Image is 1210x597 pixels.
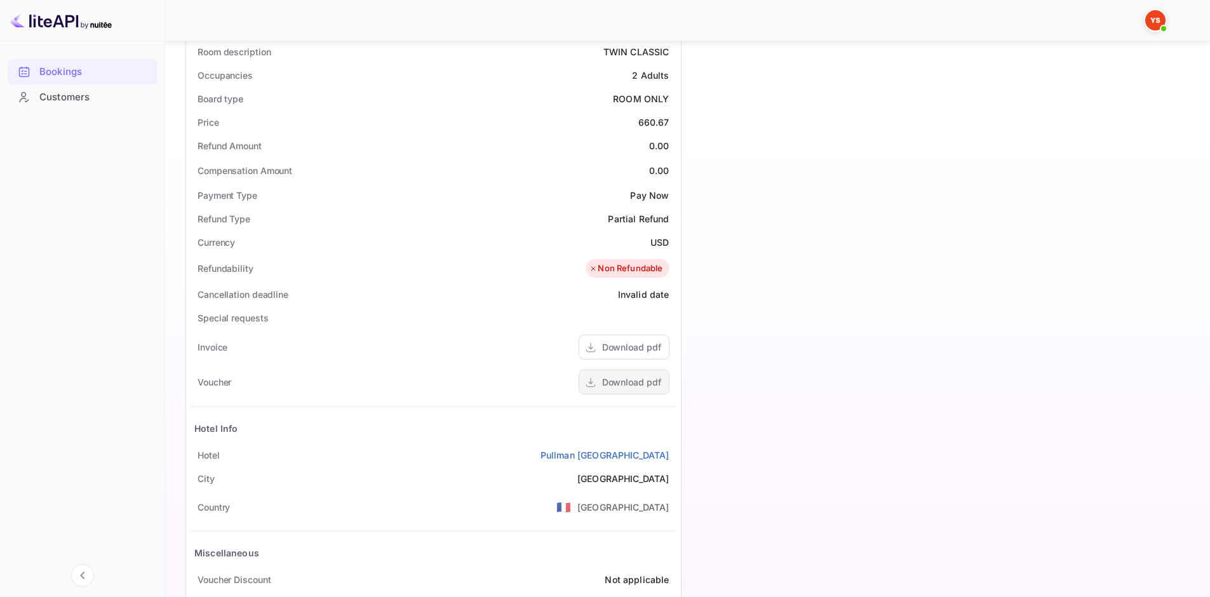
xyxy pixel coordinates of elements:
[8,60,157,84] div: Bookings
[8,60,157,83] a: Bookings
[198,262,253,275] div: Refundability
[608,212,669,225] div: Partial Refund
[603,45,669,58] div: TWIN CLASSIC
[8,85,157,109] a: Customers
[605,573,669,586] div: Not applicable
[198,573,271,586] div: Voucher Discount
[198,164,292,177] div: Compensation Amount
[556,495,571,518] span: United States
[649,164,669,177] div: 0.00
[638,116,669,129] div: 660.67
[632,69,669,82] div: 2 Adults
[198,500,230,514] div: Country
[198,92,243,105] div: Board type
[198,375,231,389] div: Voucher
[630,189,669,202] div: Pay Now
[198,288,288,301] div: Cancellation deadline
[39,90,151,105] div: Customers
[649,139,669,152] div: 0.00
[198,340,227,354] div: Invoice
[198,45,271,58] div: Room description
[577,472,669,485] div: [GEOGRAPHIC_DATA]
[198,189,257,202] div: Payment Type
[39,65,151,79] div: Bookings
[1145,10,1166,30] img: Yandex Support
[194,546,259,560] div: Miscellaneous
[10,10,112,30] img: LiteAPI logo
[650,236,669,249] div: USD
[613,92,669,105] div: ROOM ONLY
[8,85,157,110] div: Customers
[602,375,661,389] div: Download pdf
[198,472,215,485] div: City
[602,340,661,354] div: Download pdf
[194,422,238,435] div: Hotel Info
[198,311,268,325] div: Special requests
[71,564,94,587] button: Collapse navigation
[577,500,669,514] div: [GEOGRAPHIC_DATA]
[198,236,235,249] div: Currency
[541,448,669,462] a: Pullman [GEOGRAPHIC_DATA]
[198,212,250,225] div: Refund Type
[618,288,669,301] div: Invalid date
[198,116,219,129] div: Price
[198,139,262,152] div: Refund Amount
[589,262,662,275] div: Non Refundable
[198,69,253,82] div: Occupancies
[198,448,220,462] div: Hotel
